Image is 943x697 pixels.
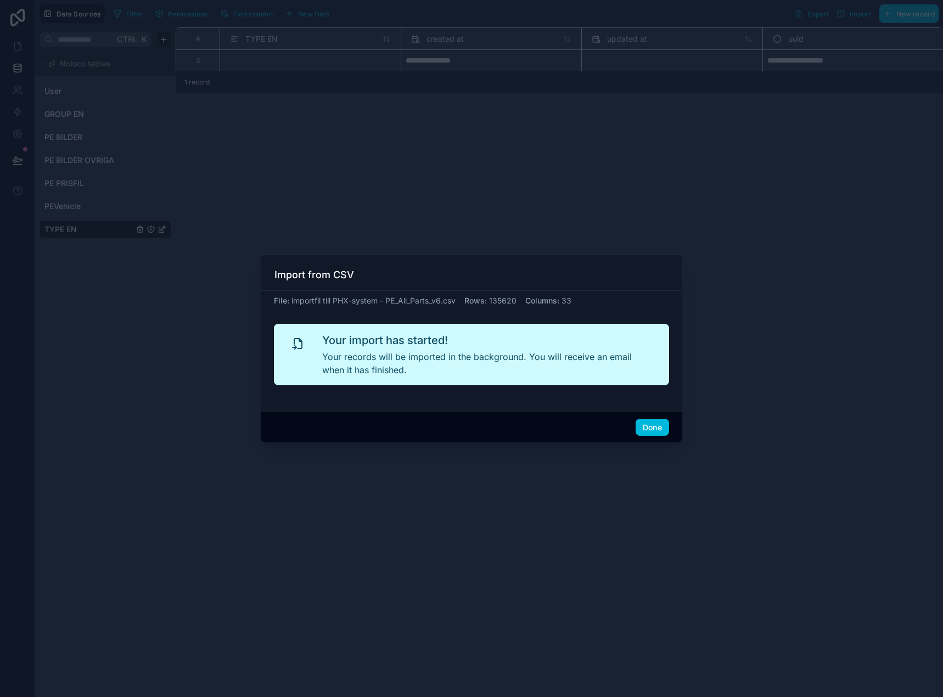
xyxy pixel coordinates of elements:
[525,296,559,305] span: Columns :
[274,296,289,305] span: File :
[562,296,571,305] span: 33
[636,419,669,436] button: Done
[322,350,652,376] p: Your records will be imported in the background. You will receive an email when it has finished.
[489,296,517,305] span: 135620
[291,296,456,305] span: importfil till PHX-system - PE_All_Parts_v6.csv
[274,268,354,282] h3: Import from CSV
[464,296,487,305] span: Rows :
[322,333,652,348] h2: Your import has started!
